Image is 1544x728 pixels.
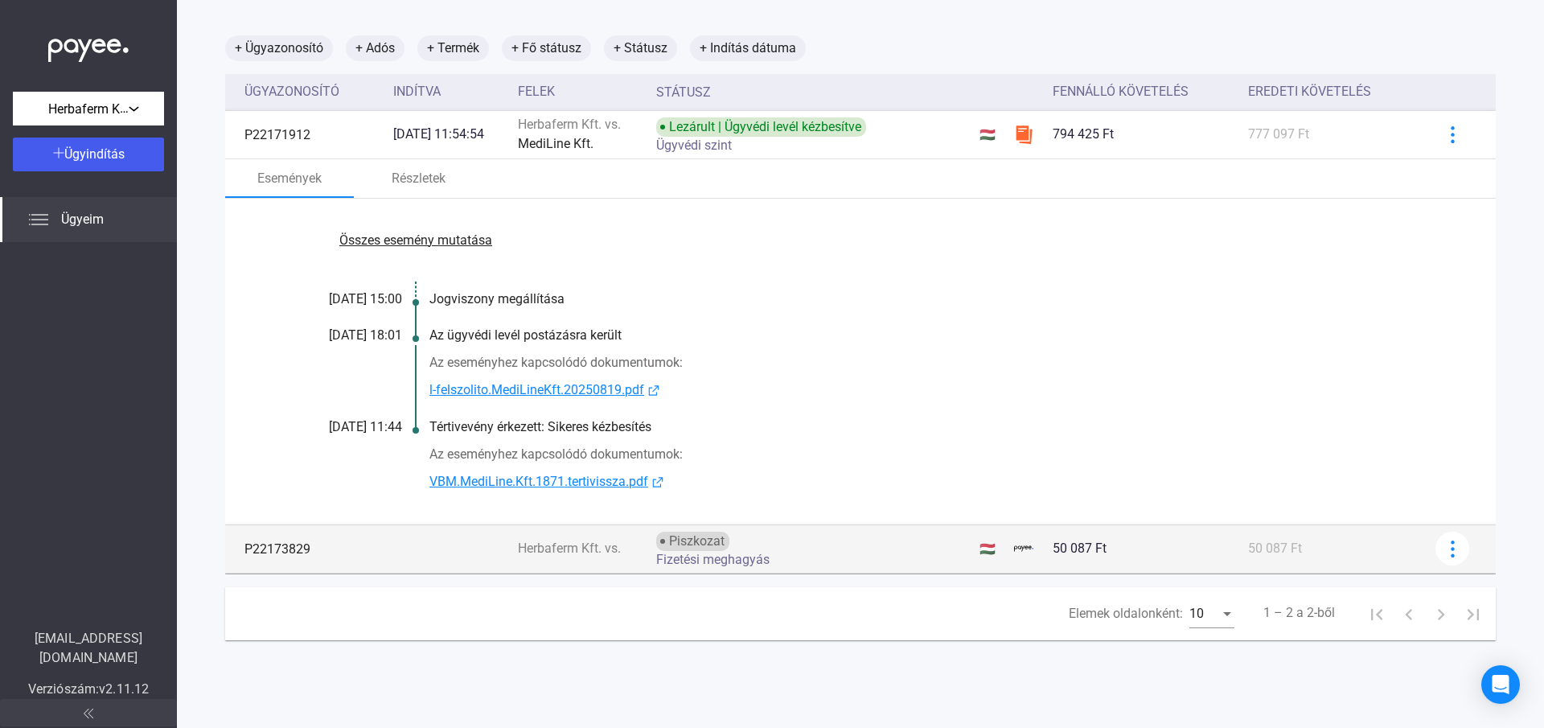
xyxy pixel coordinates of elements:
font: + Indítás dátuma [700,40,796,56]
font: Részletek [392,171,446,186]
font: [DATE] 18:01 [329,327,402,343]
button: Következő oldal [1425,598,1457,630]
font: Az eseményhez kapcsolódó dokumentumok: [429,446,683,462]
font: Jogviszony megállítása [429,291,565,306]
font: Elemek oldalonként: [1069,606,1183,621]
div: Fennálló követelés [1053,82,1235,101]
font: Ügyeim [61,212,104,227]
img: kékebb [1444,541,1461,557]
div: Eredeti követelés [1248,82,1415,101]
button: kékebb [1435,117,1469,151]
font: Események [257,171,322,186]
font: Lezárult | Ügyvédi levél kézbesítve [669,119,861,134]
font: 10 [1189,606,1204,621]
font: [DATE] 11:54:54 [393,126,484,142]
font: Herbaferm Kft. vs. [518,541,621,556]
font: 50 087 Ft [1053,541,1107,556]
font: + Termék [427,40,479,56]
a: VBM.MediLine.Kft.1871.tertivissza.pdfkülső link-kék [429,472,1415,492]
font: Státusz [656,84,711,100]
div: Intercom Messenger megnyitása [1481,665,1520,704]
img: szamlazzhu-mini [1014,125,1033,144]
font: Az eseményhez kapcsolódó dokumentumok: [429,355,683,370]
font: Piszkozat [669,533,725,549]
font: Ügyindítás [64,146,125,162]
font: P22173829 [244,541,310,557]
font: 50 087 Ft [1248,541,1302,556]
img: külső link-kék [648,476,667,488]
font: Herbaferm Kft. vs. [518,117,621,132]
font: Ügyvédi szint [656,138,732,153]
font: P22171912 [244,127,310,142]
font: Tértivevény érkezett: Sikeres kézbesítés [429,419,651,434]
img: arrow-double-left-grey.svg [84,709,93,718]
font: + Fő státusz [511,40,581,56]
font: v2.11.12 [99,681,149,697]
font: 🇭🇺 [979,541,996,557]
font: Verziószám: [28,681,99,697]
font: VBM.MediLine.Kft.1871.tertivissza.pdf [429,474,648,489]
img: list.svg [29,210,48,229]
img: plus-white.svg [53,147,64,158]
button: Ügyindítás [13,138,164,171]
font: 🇭🇺 [979,127,996,142]
button: Herbaferm Kft. [13,92,164,125]
font: + Státusz [614,40,667,56]
font: 794 425 Ft [1053,126,1114,142]
img: külső link-kék [644,385,663,397]
font: Összes esemény mutatása [339,232,492,248]
img: kedvezményezett-logó [1014,539,1033,558]
font: [DATE] 11:44 [329,419,402,434]
font: Indítva [393,84,441,99]
font: 1 – 2 a 2-ből [1263,605,1335,620]
font: Az ügyvédi levél postázásra került [429,327,622,343]
font: l-felszolito.MediLineKft.20250819.pdf [429,382,644,397]
font: + Ügyazonosító [235,40,323,56]
button: kékebb [1435,532,1469,566]
button: Előző oldal [1393,598,1425,630]
font: Fizetési meghagyás [656,552,770,567]
font: + Adós [355,40,395,56]
font: Herbaferm Kft. [48,101,132,117]
div: Ügyazonosító [244,82,380,101]
a: l-felszolito.MediLineKft.20250819.pdfkülső link-kék [429,380,1415,401]
img: kékebb [1444,126,1461,143]
font: [DATE] 15:00 [329,291,402,306]
font: Fennálló követelés [1053,84,1189,99]
mat-select: Elemek oldalonként: [1189,604,1234,623]
font: Felek [518,84,555,99]
font: MediLine Kft. [518,136,593,151]
div: Indítva [393,82,505,101]
font: Ügyazonosító [244,84,339,99]
font: 777 097 Ft [1248,126,1309,142]
div: Felek [518,82,644,101]
button: Utolsó oldal [1457,598,1489,630]
font: Eredeti követelés [1248,84,1371,99]
img: white-payee-white-dot.svg [48,30,129,63]
button: Első oldal [1361,598,1393,630]
font: [EMAIL_ADDRESS][DOMAIN_NAME] [35,631,142,665]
